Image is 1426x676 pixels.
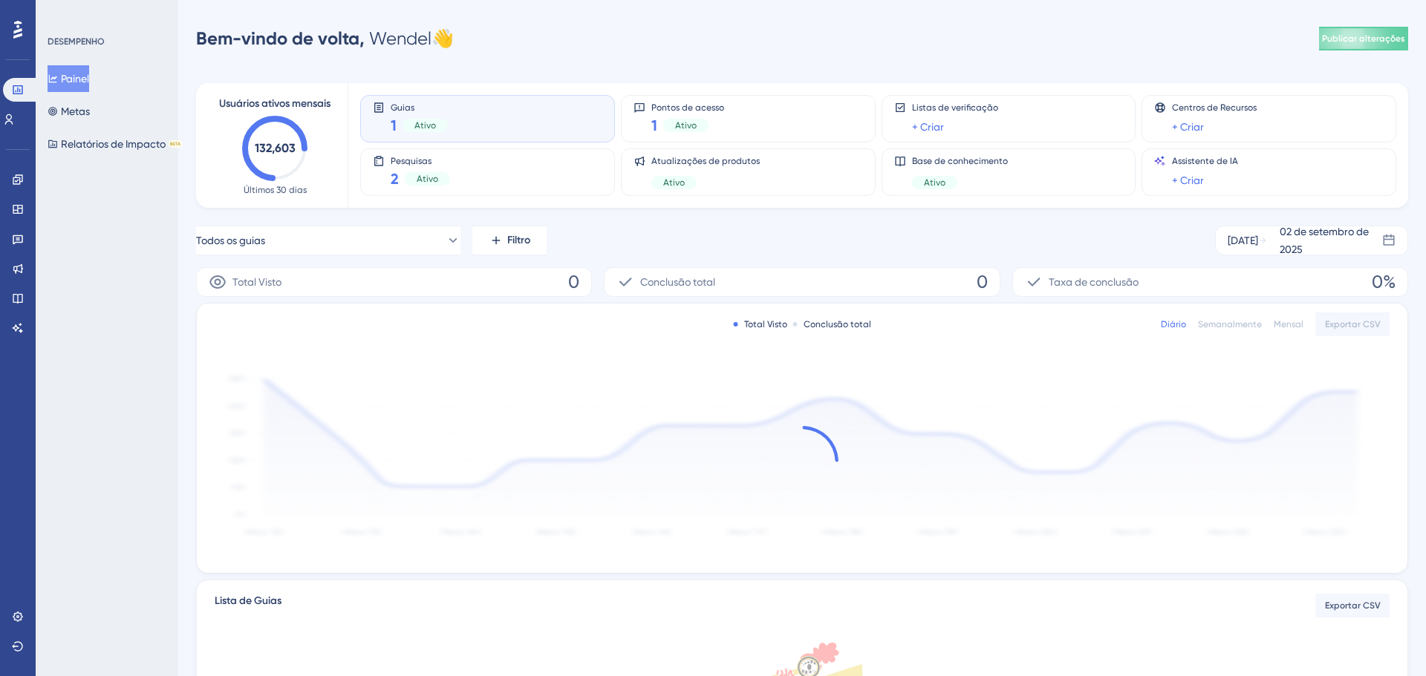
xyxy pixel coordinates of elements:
button: Metas [48,98,90,125]
font: Atualizações de produtos [651,156,760,166]
font: 👋 [432,28,454,49]
font: BETA [170,141,180,146]
font: Conclusão total [640,276,715,288]
font: Wendel [369,28,432,49]
font: Mensal [1274,319,1303,329]
font: Ativo [417,174,438,184]
button: Relatórios de ImpactoBETA [48,131,182,157]
font: 2 [391,170,399,188]
font: Últimos 30 dias [244,185,307,195]
font: Bem-vindo de volta, [196,27,365,49]
font: Guias [391,102,414,113]
font: Ativo [414,120,436,131]
font: Ativo [924,177,945,188]
font: Total Visto [744,319,787,329]
font: DESEMPENHO [48,36,105,47]
button: Todos os guias [196,226,460,255]
font: Metas [61,105,90,117]
font: Pesquisas [391,156,432,166]
font: Exportar CSV [1325,600,1381,611]
font: [DATE] [1228,234,1258,246]
font: 0 [977,272,988,292]
font: Assistente de IA [1172,156,1238,166]
font: Filtro [507,234,530,246]
font: Listas de verificação [912,102,998,113]
font: Usuários ativos mensais [219,97,331,110]
font: Taxa de conclusão [1049,276,1139,288]
font: Ativo [675,120,697,131]
font: Exportar CSV [1325,319,1381,329]
font: Todos os guias [196,234,265,246]
font: Total Visto [232,276,281,288]
font: 1 [391,117,397,134]
font: 1 [651,117,657,134]
font: + Criar [1172,121,1204,133]
font: Base de conhecimento [912,156,1008,166]
font: 02 de setembro de 2025 [1280,226,1369,255]
font: Conclusão total [804,319,871,329]
font: Centros de Recursos [1172,102,1257,113]
font: + Criar [912,121,944,133]
font: + Criar [1172,174,1204,186]
font: Semanalmente [1198,319,1262,329]
button: Exportar CSV [1315,594,1390,617]
font: 0% [1372,272,1396,292]
text: 132,603 [255,141,296,155]
button: Exportar CSV [1315,312,1390,336]
button: Filtro [472,226,547,255]
font: Painel [61,73,89,85]
button: Painel [48,65,89,92]
font: Diário [1161,319,1186,329]
font: Pontos de acesso [651,102,724,113]
font: 0 [568,272,579,292]
button: Publicar alterações [1319,27,1408,50]
font: Ativo [663,177,685,188]
font: Publicar alterações [1322,33,1405,44]
font: Relatórios de Impacto [61,138,166,150]
font: Lista de Guias [215,594,281,607]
